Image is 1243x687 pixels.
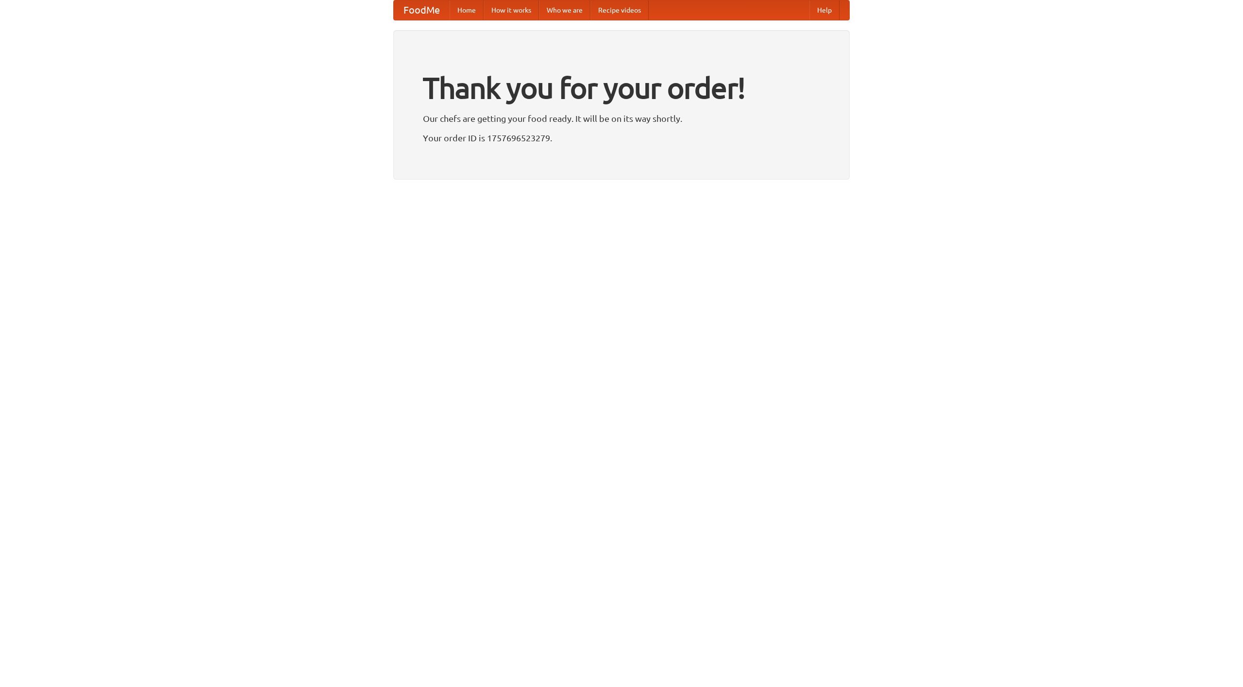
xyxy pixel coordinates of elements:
a: Home [450,0,484,20]
a: Who we are [539,0,590,20]
p: Our chefs are getting your food ready. It will be on its way shortly. [423,111,820,126]
h1: Thank you for your order! [423,65,820,111]
a: Help [809,0,840,20]
a: FoodMe [394,0,450,20]
a: How it works [484,0,539,20]
a: Recipe videos [590,0,649,20]
p: Your order ID is 1757696523279. [423,131,820,145]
